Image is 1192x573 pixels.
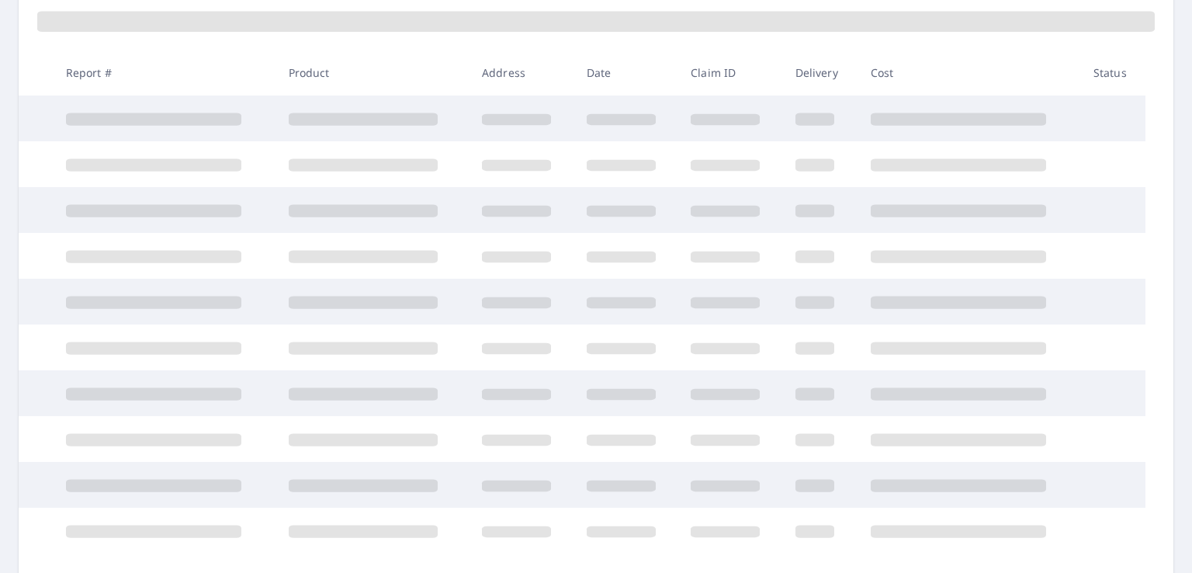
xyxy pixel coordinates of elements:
th: Delivery [783,50,858,95]
th: Report # [54,50,276,95]
th: Status [1081,50,1145,95]
th: Product [276,50,470,95]
th: Address [470,50,574,95]
th: Date [574,50,679,95]
th: Cost [858,50,1081,95]
th: Claim ID [678,50,783,95]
